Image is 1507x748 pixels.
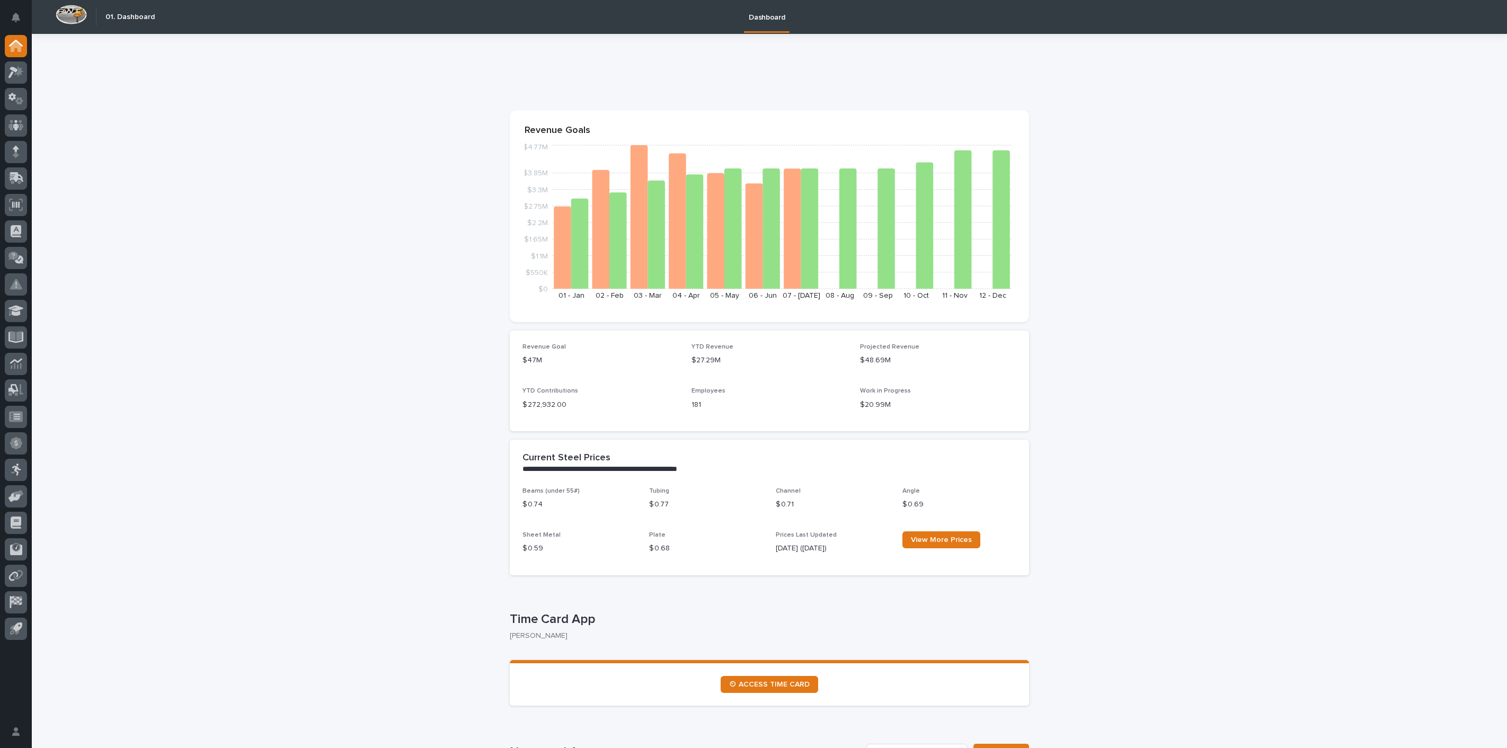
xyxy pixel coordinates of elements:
[776,543,890,554] p: [DATE] ([DATE])
[776,532,837,538] span: Prices Last Updated
[522,344,566,350] span: Revenue Goal
[525,125,1014,137] p: Revenue Goals
[634,292,662,299] text: 03 - Mar
[902,488,920,494] span: Angle
[860,355,1016,366] p: $48.69M
[942,292,968,299] text: 11 - Nov
[692,399,848,411] p: 181
[903,292,929,299] text: 10 - Oct
[522,452,610,464] h2: Current Steel Prices
[672,292,700,299] text: 04 - Apr
[523,170,548,177] tspan: $3.85M
[522,399,679,411] p: $ 272,932.00
[729,681,810,688] span: ⏲ ACCESS TIME CARD
[510,612,1025,627] p: Time Card App
[526,269,548,277] tspan: $550K
[749,292,777,299] text: 06 - Jun
[5,6,27,29] button: Notifications
[13,13,27,30] div: Notifications
[56,5,87,24] img: Workspace Logo
[826,292,854,299] text: 08 - Aug
[105,13,155,22] h2: 01. Dashboard
[692,355,848,366] p: $27.29M
[710,292,739,299] text: 05 - May
[649,488,669,494] span: Tubing
[523,144,548,152] tspan: $4.77M
[783,292,820,299] text: 07 - [DATE]
[692,344,733,350] span: YTD Revenue
[522,543,636,554] p: $ 0.59
[649,499,763,510] p: $ 0.77
[860,399,1016,411] p: $20.99M
[860,388,911,394] span: Work in Progress
[902,499,1016,510] p: $ 0.69
[596,292,624,299] text: 02 - Feb
[776,499,890,510] p: $ 0.71
[863,292,893,299] text: 09 - Sep
[776,488,801,494] span: Channel
[902,531,980,548] a: View More Prices
[527,219,548,227] tspan: $2.2M
[860,344,919,350] span: Projected Revenue
[531,253,548,260] tspan: $1.1M
[522,499,636,510] p: $ 0.74
[721,676,818,693] a: ⏲ ACCESS TIME CARD
[527,186,548,194] tspan: $3.3M
[522,488,580,494] span: Beams (under 55#)
[538,286,548,293] tspan: $0
[692,388,725,394] span: Employees
[649,543,763,554] p: $ 0.68
[559,292,584,299] text: 01 - Jan
[649,532,666,538] span: Plate
[911,536,972,544] span: View More Prices
[524,203,548,210] tspan: $2.75M
[524,236,548,244] tspan: $1.65M
[522,355,679,366] p: $47M
[522,388,578,394] span: YTD Contributions
[979,292,1006,299] text: 12 - Dec
[522,532,561,538] span: Sheet Metal
[510,631,1021,640] p: [PERSON_NAME]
